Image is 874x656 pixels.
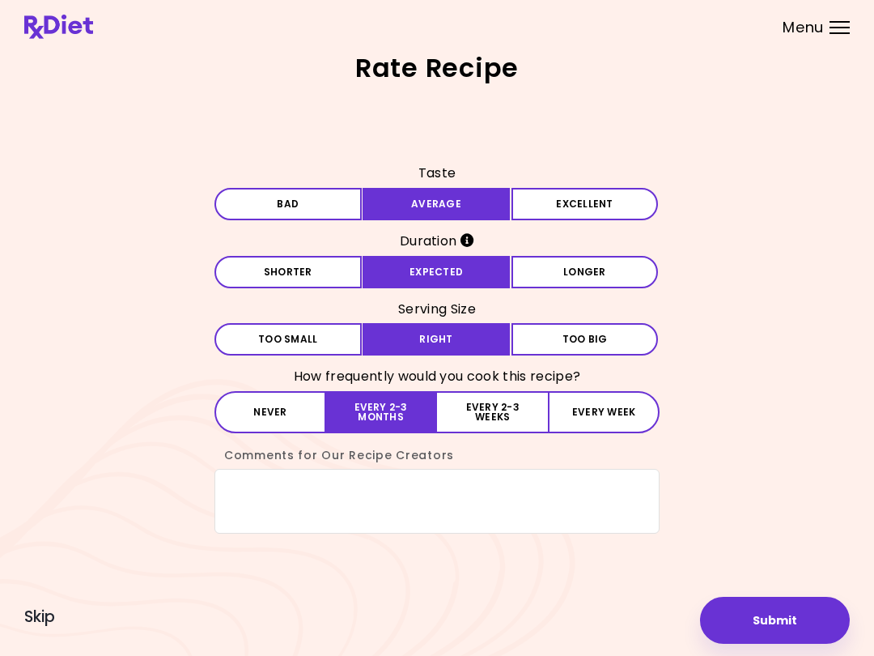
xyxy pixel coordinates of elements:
[783,20,824,35] span: Menu
[460,233,474,247] i: Info
[548,391,660,433] button: Every week
[363,256,510,288] button: Expected
[214,296,660,322] h3: Serving Size
[700,597,850,644] button: Submit
[214,160,660,186] h3: Taste
[24,15,93,39] img: RxDiet
[214,447,454,463] label: Comments for Our Recipe Creators
[326,391,437,433] button: Every 2-3 months
[511,323,659,356] button: Too big
[214,323,362,356] button: Too small
[258,334,317,344] span: Too small
[214,391,326,433] button: Never
[214,256,362,288] button: Shorter
[24,55,850,81] h2: Rate Recipe
[363,188,510,220] button: Average
[437,391,548,433] button: Every 2-3 weeks
[24,608,55,626] button: Skip
[363,323,510,356] button: Right
[214,364,660,390] h3: How frequently would you cook this recipe?
[214,188,362,220] button: Bad
[511,256,659,288] button: Longer
[562,334,608,344] span: Too big
[214,228,660,254] h3: Duration
[511,188,659,220] button: Excellent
